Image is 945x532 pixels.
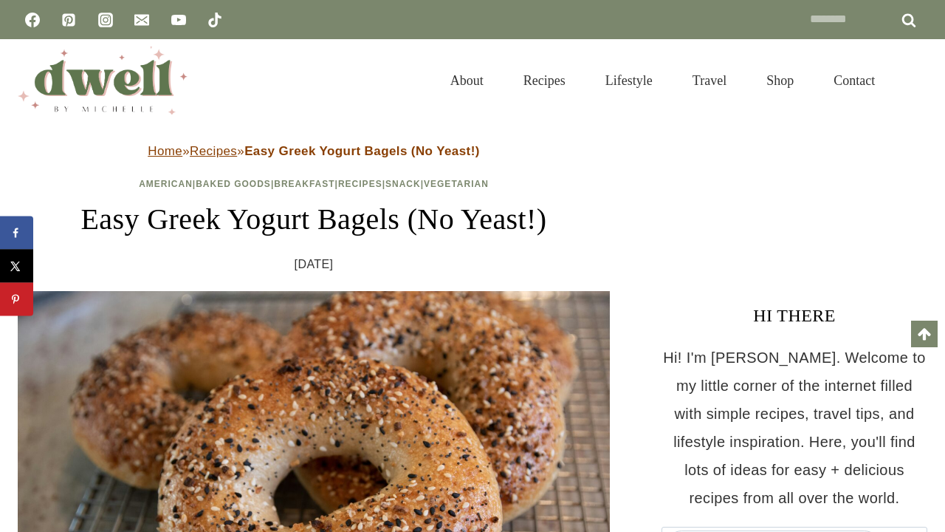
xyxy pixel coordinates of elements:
[430,55,895,106] nav: Primary Navigation
[139,179,489,189] span: | | | | |
[385,179,421,189] a: Snack
[661,302,927,329] h3: HI THERE
[18,197,610,242] h1: Easy Greek Yogurt Bagels (No Yeast!)
[54,5,83,35] a: Pinterest
[295,253,334,276] time: [DATE]
[190,144,237,158] a: Recipes
[139,179,193,189] a: American
[673,55,746,106] a: Travel
[814,55,895,106] a: Contact
[430,55,504,106] a: About
[338,179,382,189] a: Recipes
[127,5,157,35] a: Email
[164,5,193,35] a: YouTube
[585,55,673,106] a: Lifestyle
[504,55,585,106] a: Recipes
[148,144,480,158] span: » »
[911,321,938,347] a: Scroll to top
[661,344,927,512] p: Hi! I'm [PERSON_NAME]. Welcome to my little corner of the internet filled with simple recipes, tr...
[424,179,489,189] a: Vegetarian
[18,5,47,35] a: Facebook
[91,5,120,35] a: Instagram
[274,179,334,189] a: Breakfast
[200,5,230,35] a: TikTok
[196,179,271,189] a: Baked Goods
[18,47,188,115] img: DWELL by michelle
[746,55,814,106] a: Shop
[244,144,480,158] strong: Easy Greek Yogurt Bagels (No Yeast!)
[148,144,182,158] a: Home
[902,68,927,93] button: View Search Form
